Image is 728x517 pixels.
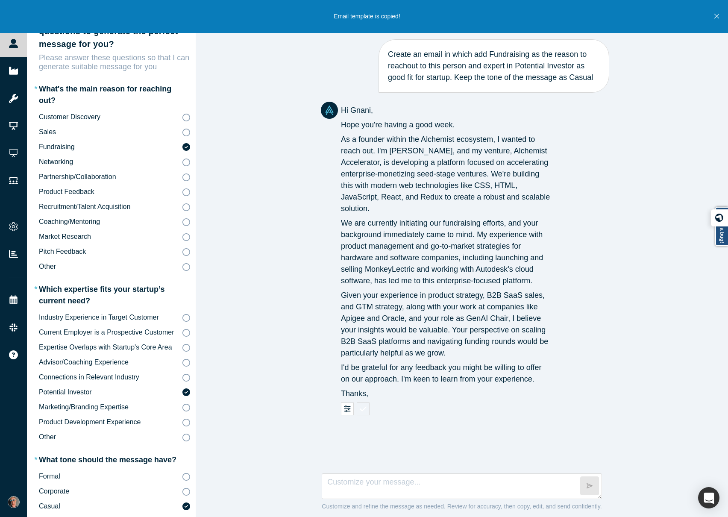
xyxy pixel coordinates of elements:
span: Current Employer is a Prospective Customer [39,329,174,336]
span: Casual [39,502,60,510]
span: Other [39,433,56,441]
p: We are currently initiating our fundraising efforts, and your background immediately came to mind... [341,217,552,287]
label: What tone should the message have? [39,454,176,466]
span: Sales [39,128,56,135]
label: What's the main reason for reaching out? [39,83,190,106]
span: Corporate [39,488,69,495]
span: Product Development Experience [39,418,141,426]
p: Email template is copied! [334,12,400,21]
p: Thanks, [341,388,552,399]
span: Potential Investor [39,388,92,396]
span: Pitch Feedback [39,248,86,255]
a: Report a bug! [715,207,728,246]
p: I'd be grateful for any feedback you might be willing to offer on our approach. I'm keen to learn... [341,362,552,385]
span: Recruitment/Talent Acquisition [39,203,130,210]
img: alchemist Vault Logo [325,106,334,115]
p: Customize and refine the message as needed. Review for accuracy, then copy, edit, and send confid... [322,499,602,517]
span: Other [39,263,56,270]
span: Connections in Relevant Industry [39,373,139,381]
p: Hi Gnani, [341,105,552,116]
span: Partnership/Collaboration [39,173,116,180]
span: Expertise Overlaps with Startup's Core Area [39,344,172,351]
p: Hope you're having a good week. [341,119,552,131]
span: Formal [39,473,60,480]
span: Coaching/Mentoring [39,218,100,225]
img: Laurent Rains's Account [8,496,20,508]
span: Fundraising [39,143,75,150]
p: Please answer these questions so that I can generate suitable message for you [39,53,190,71]
span: Market Research [39,233,91,240]
p: Create an email in which add Fundraising as the reason to reachout to this person and expert in P... [388,49,600,83]
span: Industry Experience in Target Customer [39,314,159,321]
span: Networking [39,158,73,165]
span: Product Feedback [39,188,94,195]
p: Given your experience in product strategy, B2B SaaS sales, and GTM strategy, along with your work... [341,290,552,359]
span: Marketing/Branding Expertise [39,403,129,411]
span: Customer Discovery [39,113,100,120]
p: As a founder within the Alchemist ecosystem, I wanted to reach out. I'm [PERSON_NAME], and my ven... [341,134,552,214]
label: Which expertise fits your startup’s current need? [39,284,190,307]
span: Advisor/Coaching Experience [39,358,129,366]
